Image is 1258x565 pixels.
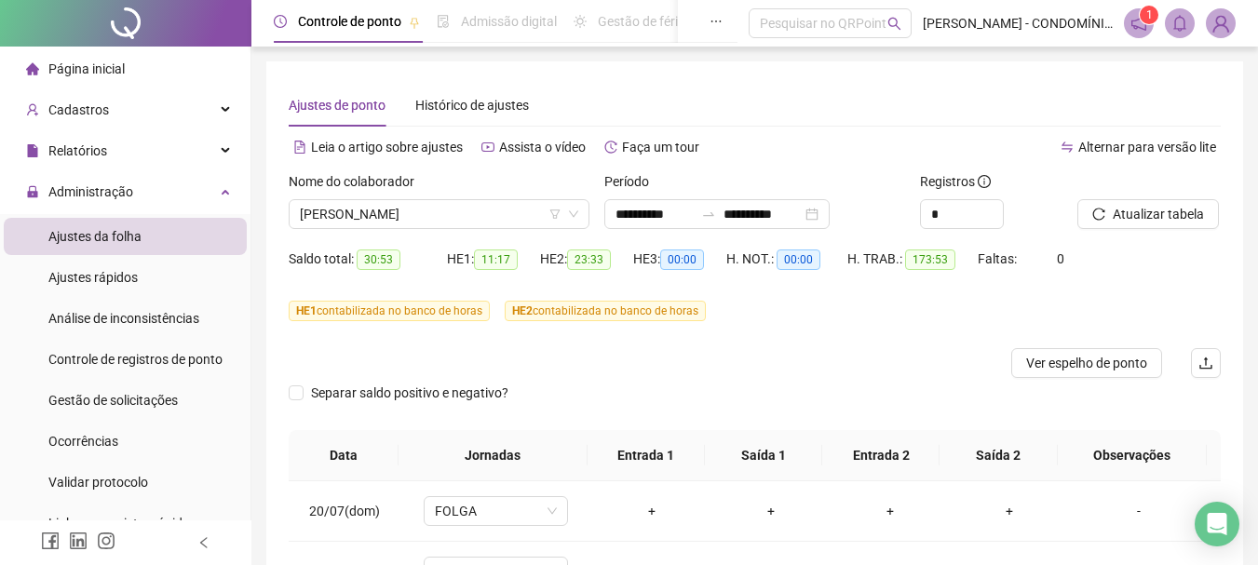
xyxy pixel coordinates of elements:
[588,430,705,481] th: Entrada 1
[540,249,633,270] div: HE 2:
[1026,353,1147,373] span: Ver espelho de ponto
[48,61,125,76] span: Página inicial
[660,249,704,270] span: 00:00
[26,103,39,116] span: user-add
[1140,6,1158,24] sup: 1
[437,15,450,28] span: file-done
[274,15,287,28] span: clock-circle
[701,207,716,222] span: to
[633,249,726,270] div: HE 3:
[69,531,88,550] span: linkedin
[309,504,380,518] span: 20/07(dom)
[311,140,463,155] span: Leia o artigo sobre ajustes
[357,249,400,270] span: 30:53
[289,301,490,321] span: contabilizada no banco de horas
[1084,501,1194,521] div: -
[505,301,706,321] span: contabilizada no banco de horas
[920,171,991,192] span: Registros
[978,175,991,188] span: info-circle
[48,434,118,449] span: Ocorrências
[1058,430,1207,481] th: Observações
[978,251,1020,266] span: Faltas:
[598,14,692,29] span: Gestão de férias
[197,536,210,549] span: left
[701,207,716,222] span: swap-right
[48,184,133,199] span: Administração
[415,98,529,113] span: Histórico de ajustes
[604,141,617,154] span: history
[296,304,317,317] span: HE 1
[48,352,223,367] span: Controle de registros de ponto
[847,249,978,270] div: H. TRAB.:
[1130,15,1147,32] span: notification
[289,249,447,270] div: Saldo total:
[1146,8,1153,21] span: 1
[1073,445,1192,465] span: Observações
[1011,348,1162,378] button: Ver espelho de ponto
[48,270,138,285] span: Ajustes rápidos
[905,249,955,270] span: 173:53
[1078,140,1216,155] span: Alternar para versão lite
[1198,356,1213,370] span: upload
[48,143,107,158] span: Relatórios
[447,249,540,270] div: HE 1:
[705,430,822,481] th: Saída 1
[965,501,1054,521] div: +
[1077,199,1219,229] button: Atualizar tabela
[607,501,697,521] div: +
[481,141,494,154] span: youtube
[1171,15,1188,32] span: bell
[48,475,148,490] span: Validar protocolo
[293,141,306,154] span: file-text
[1113,204,1204,224] span: Atualizar tabela
[604,171,661,192] label: Período
[887,17,901,31] span: search
[822,430,940,481] th: Entrada 2
[26,144,39,157] span: file
[622,140,699,155] span: Faça um tour
[1092,208,1105,221] span: reload
[499,140,586,155] span: Assista o vídeo
[48,102,109,117] span: Cadastros
[26,185,39,198] span: lock
[300,200,578,228] span: KLEYBER OLIVEIRA SILVA
[48,229,142,244] span: Ajustes da folha
[435,497,557,525] span: FOLGA
[726,249,847,270] div: H. NOT.:
[726,501,816,521] div: +
[304,383,516,403] span: Separar saldo positivo e negativo?
[399,430,588,481] th: Jornadas
[474,249,518,270] span: 11:17
[48,311,199,326] span: Análise de inconsistências
[48,393,178,408] span: Gestão de solicitações
[568,209,579,220] span: down
[567,249,611,270] span: 23:33
[549,209,561,220] span: filter
[26,62,39,75] span: home
[289,171,426,192] label: Nome do colaborador
[461,14,557,29] span: Admissão digital
[41,531,60,550] span: facebook
[1061,141,1074,154] span: swap
[845,501,935,521] div: +
[97,531,115,550] span: instagram
[777,249,820,270] span: 00:00
[1057,251,1064,266] span: 0
[409,17,420,28] span: pushpin
[289,430,399,481] th: Data
[1207,9,1235,37] img: 77571
[512,304,533,317] span: HE 2
[289,98,386,113] span: Ajustes de ponto
[923,13,1113,34] span: [PERSON_NAME] - CONDOMÍNIO DO EDIFÍCIO [GEOGRAPHIC_DATA]
[940,430,1057,481] th: Saída 2
[710,15,723,28] span: ellipsis
[298,14,401,29] span: Controle de ponto
[574,15,587,28] span: sun
[1195,502,1239,546] div: Open Intercom Messenger
[48,516,190,531] span: Link para registro rápido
